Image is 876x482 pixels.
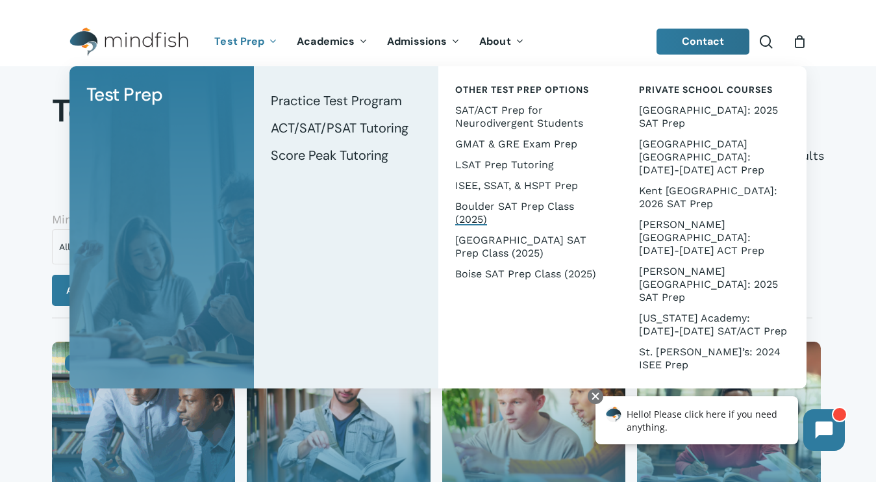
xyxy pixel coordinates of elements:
[297,34,355,48] span: Academics
[271,147,388,164] span: Score Peak Tutoring
[792,34,807,49] a: Cart
[451,100,610,134] a: SAT/ACT Prep for Neurodivergent Students
[205,18,533,66] nav: Main Menu
[387,34,447,48] span: Admissions
[86,82,163,107] span: Test Prep
[455,268,596,280] span: Boise SAT Prep Class (2025)
[267,114,425,142] a: ACT/SAT/PSAT Tutoring
[53,233,210,260] span: All Locations
[635,261,794,308] a: [PERSON_NAME][GEOGRAPHIC_DATA]: 2025 SAT Prep
[582,386,858,464] iframe: Chatbot
[451,264,610,285] a: Boise SAT Prep Class (2025)
[455,138,577,150] span: GMAT & GRE Exam Prep
[52,213,160,226] label: Mindfish Locations
[639,218,764,257] span: [PERSON_NAME][GEOGRAPHIC_DATA]: [DATE]-[DATE] ACT Prep
[451,79,610,100] a: Other Test Prep Options
[639,346,781,371] span: St. [PERSON_NAME]’s: 2024 ISEE Prep
[639,104,778,129] span: [GEOGRAPHIC_DATA]: 2025 SAT Prep
[682,34,725,48] span: Contact
[451,230,610,264] a: [GEOGRAPHIC_DATA] SAT Prep Class (2025)
[635,134,794,181] a: [GEOGRAPHIC_DATA] [GEOGRAPHIC_DATA]: [DATE]-[DATE] ACT Prep
[635,79,794,100] a: Private School Courses
[65,355,107,372] span: Sale!
[455,104,583,129] span: SAT/ACT Prep for Neurodivergent Students
[205,36,287,47] a: Test Prep
[287,36,377,47] a: Academics
[639,312,787,337] span: [US_STATE] Academy: [DATE]-[DATE] SAT/ACT Prep
[267,142,425,169] a: Score Peak Tutoring
[635,308,794,342] a: [US_STATE] Academy: [DATE]-[DATE] SAT/ACT Prep
[639,184,777,210] span: Kent [GEOGRAPHIC_DATA]: 2026 SAT Prep
[52,92,824,130] h1: Test Prep Courses
[214,34,264,48] span: Test Prep
[455,200,574,225] span: Boulder SAT Prep Class (2025)
[635,100,794,134] a: [GEOGRAPHIC_DATA]: 2025 SAT Prep
[639,84,773,95] span: Private School Courses
[451,155,610,175] a: LSAT Prep Tutoring
[455,84,589,95] span: Other Test Prep Options
[479,34,511,48] span: About
[639,265,778,303] span: [PERSON_NAME][GEOGRAPHIC_DATA]: 2025 SAT Prep
[52,275,147,306] button: Apply filter
[267,87,425,114] a: Practice Test Program
[52,18,824,66] header: Main Menu
[455,159,554,171] span: LSAT Prep Tutoring
[82,79,241,110] a: Test Prep
[657,29,750,55] a: Contact
[639,138,764,176] span: [GEOGRAPHIC_DATA] [GEOGRAPHIC_DATA]: [DATE]-[DATE] ACT Prep
[635,181,794,214] a: Kent [GEOGRAPHIC_DATA]: 2026 SAT Prep
[451,134,610,155] a: GMAT & GRE Exam Prep
[455,234,586,259] span: [GEOGRAPHIC_DATA] SAT Prep Class (2025)
[271,92,402,109] span: Practice Test Program
[635,342,794,375] a: St. [PERSON_NAME]’s: 2024 ISEE Prep
[451,175,610,196] a: ISEE, SSAT, & HSPT Prep
[469,36,534,47] a: About
[377,36,469,47] a: Admissions
[271,120,408,136] span: ACT/SAT/PSAT Tutoring
[455,179,578,192] span: ISEE, SSAT, & HSPT Prep
[635,214,794,261] a: [PERSON_NAME][GEOGRAPHIC_DATA]: [DATE]-[DATE] ACT Prep
[52,229,211,264] span: All Locations
[451,196,610,230] a: Boulder SAT Prep Class (2025)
